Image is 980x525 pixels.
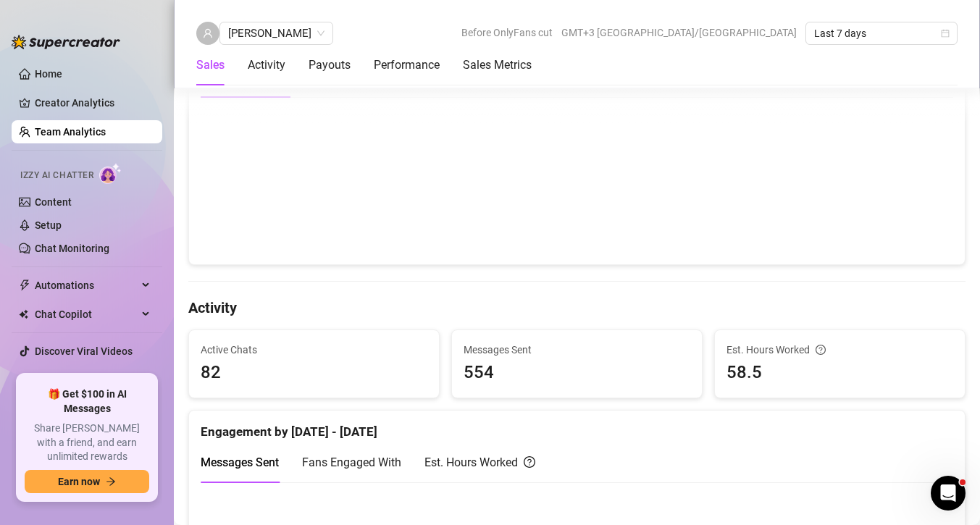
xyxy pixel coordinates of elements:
span: 🎁 Get $100 in AI Messages [25,387,149,416]
div: Est. Hours Worked [424,453,535,471]
span: Share [PERSON_NAME] with a friend, and earn unlimited rewards [25,421,149,464]
div: Performance [374,56,440,74]
span: Chat Copilot [35,303,138,326]
span: 82 [201,359,427,387]
span: Active Chats [201,342,427,358]
a: Home [35,68,62,80]
span: Fans Engaged With [302,455,401,469]
span: Izzy AI Chatter [20,169,93,182]
div: Sales [196,56,225,74]
img: logo-BBDzfeDw.svg [12,35,120,49]
span: Messages Sent [201,455,279,469]
a: Discover Viral Videos [35,345,133,357]
a: Chat Monitoring [35,243,109,254]
div: Payouts [309,56,351,74]
iframe: Intercom live chat [931,476,966,511]
div: Est. Hours Worked [726,342,953,358]
span: Stan [228,22,324,44]
span: Automations [35,274,138,297]
h4: Activity [188,298,966,318]
span: 554 [464,359,690,387]
a: Content [35,196,72,208]
span: Last 7 days [814,22,949,44]
span: question-circle [816,342,826,358]
span: Before OnlyFans cut [461,22,553,43]
a: Setup [35,219,62,231]
div: Sales Metrics [463,56,532,74]
span: GMT+3 [GEOGRAPHIC_DATA]/[GEOGRAPHIC_DATA] [561,22,797,43]
span: arrow-right [106,476,116,487]
span: Messages Sent [464,342,690,358]
div: Engagement by [DATE] - [DATE] [201,411,953,442]
img: AI Chatter [99,163,122,184]
span: Earn now [58,476,100,487]
button: Earn nowarrow-right [25,470,149,493]
img: Chat Copilot [19,309,28,319]
span: thunderbolt [19,280,30,291]
a: Team Analytics [35,126,106,138]
a: Creator Analytics [35,91,151,114]
span: user [203,28,213,38]
span: question-circle [524,453,535,471]
div: Activity [248,56,285,74]
span: calendar [941,29,950,38]
span: 58.5 [726,359,953,387]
